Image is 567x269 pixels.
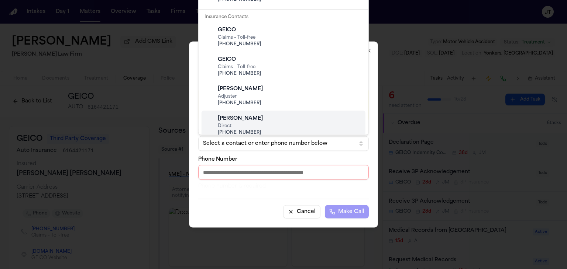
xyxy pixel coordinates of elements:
span: [PHONE_NUMBER] [218,130,361,136]
span: [PHONE_NUMBER] [218,71,361,77]
div: Insurance Contacts [202,12,365,22]
span: [PHONE_NUMBER] [218,41,361,47]
span: Adjuster [218,94,361,99]
span: [PHONE_NUMBER] [218,100,361,106]
span: Claims – Toll-free [218,35,361,41]
div: [PERSON_NAME] [218,115,361,122]
div: GEICO [218,27,361,34]
span: Direct [218,123,361,129]
div: GEICO [218,56,361,63]
div: [PERSON_NAME] [218,85,361,93]
span: Claims – Toll-free [218,64,361,70]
